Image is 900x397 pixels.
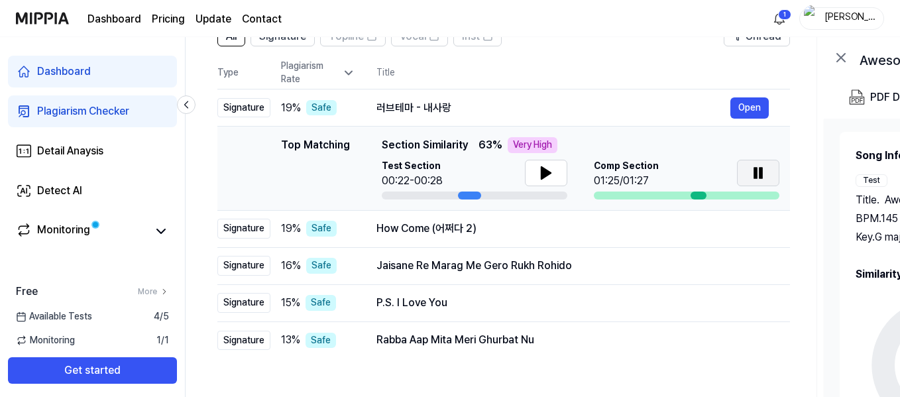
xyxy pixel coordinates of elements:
img: PDF Download [849,89,865,105]
span: 19 % [281,221,301,237]
div: Signature [217,293,270,313]
div: Signature [217,256,270,276]
div: Safe [306,100,337,116]
span: 13 % [281,332,300,348]
div: Detail Anaysis [37,143,103,159]
button: 알림1 [769,8,790,29]
div: 1 [778,9,791,20]
div: Plagiarism Checker [37,103,129,119]
div: 01:25/01:27 [594,173,659,189]
span: Monitoring [16,334,75,347]
a: Dashboard [8,56,177,87]
button: Get started [8,357,177,384]
a: Plagiarism Checker [8,95,177,127]
span: 19 % [281,100,301,116]
span: Test Section [382,160,443,173]
a: Pricing [152,11,185,27]
div: Plagiarism Rate [281,60,355,85]
img: 알림 [771,11,787,27]
span: 1 / 1 [156,334,169,347]
a: Monitoring [16,222,148,241]
img: profile [804,5,820,32]
div: [PERSON_NAME] [824,11,875,25]
div: 00:22-00:28 [382,173,443,189]
div: Signature [217,331,270,351]
span: 16 % [281,258,301,274]
div: How Come (어쩌다 2) [376,221,769,237]
div: Signature [217,98,270,118]
span: 15 % [281,295,300,311]
a: Dashboard [87,11,141,27]
span: 4 / 5 [154,310,169,323]
span: Section Similarity [382,137,468,153]
span: 63 % [478,137,502,153]
div: Top Matching [281,137,350,199]
div: Monitoring [37,222,90,241]
div: P.S. I Love You [376,295,769,311]
a: Update [196,11,231,27]
th: Title [376,57,790,89]
span: Free [16,284,38,300]
span: Comp Section [594,160,659,173]
span: Available Tests [16,310,92,323]
a: Contact [242,11,282,27]
div: Safe [306,295,336,311]
div: 러브테마 - 내사랑 [376,100,730,116]
a: More [138,286,169,298]
a: Detect AI [8,175,177,207]
div: Signature [217,219,270,239]
div: Test [856,174,887,187]
div: Safe [306,221,337,237]
div: Detect AI [37,183,82,199]
th: Type [217,57,270,89]
span: Title . [856,192,879,208]
div: Dashboard [37,64,91,80]
a: Detail Anaysis [8,135,177,167]
div: Safe [306,258,337,274]
div: Jaisane Re Marag Me Gero Rukh Rohido [376,258,769,274]
div: Very High [508,137,557,153]
div: Safe [306,333,336,349]
button: profile[PERSON_NAME] [799,7,884,30]
button: Open [730,97,769,119]
div: Rabba Aap Mita Meri Ghurbat Nu [376,332,769,348]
